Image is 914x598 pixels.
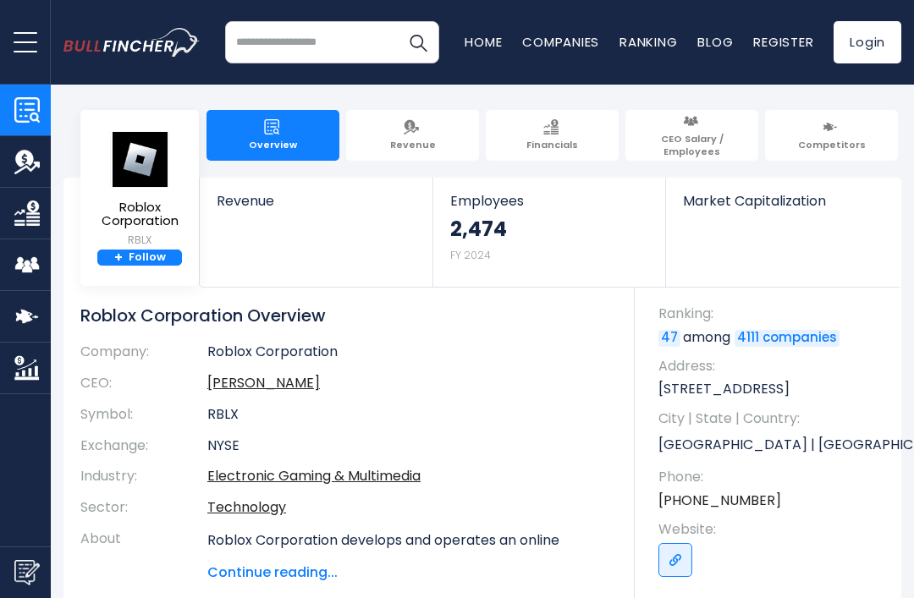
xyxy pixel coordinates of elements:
[80,461,207,492] th: Industry:
[753,33,813,51] a: Register
[634,133,750,157] span: CEO Salary / Employees
[450,216,507,242] strong: 2,474
[658,543,692,577] a: Go to link
[63,28,225,57] a: Go to homepage
[658,520,884,539] span: Website:
[80,368,207,399] th: CEO:
[80,431,207,462] th: Exchange:
[522,33,599,51] a: Companies
[63,28,200,57] img: bullfincher logo
[658,328,884,347] p: among
[526,139,578,151] span: Financials
[450,248,491,262] small: FY 2024
[249,139,297,151] span: Overview
[90,200,190,228] span: Roblox Corporation
[765,110,898,161] a: Competitors
[207,497,286,517] a: Technology
[658,491,781,510] a: [PHONE_NUMBER]
[207,373,320,392] a: ceo
[397,21,439,63] button: Search
[658,304,884,323] span: Ranking:
[658,330,680,347] a: 47
[697,33,733,51] a: Blog
[207,343,609,368] td: Roblox Corporation
[433,178,666,287] a: Employees 2,474 FY 2024
[90,233,190,248] small: RBLX
[658,432,884,458] p: [GEOGRAPHIC_DATA] | [GEOGRAPHIC_DATA] | US
[207,466,421,486] a: Electronic Gaming & Multimedia
[658,409,884,428] span: City | State | Country:
[80,399,207,431] th: Symbol:
[798,139,866,151] span: Competitors
[206,110,339,161] a: Overview
[80,524,207,583] th: About
[683,193,883,209] span: Market Capitalization
[486,110,619,161] a: Financials
[625,110,758,161] a: CEO Salary / Employees
[207,562,609,583] span: Continue reading...
[80,492,207,524] th: Sector:
[200,178,432,238] a: Revenue
[658,357,884,376] span: Address:
[80,343,207,368] th: Company:
[658,380,884,398] p: [STREET_ADDRESS]
[390,139,436,151] span: Revenue
[346,110,479,161] a: Revenue
[110,131,169,188] img: RBLX logo
[80,304,609,326] h1: Roblox Corporation Overview
[207,399,609,431] td: RBLX
[735,330,840,347] a: 4111 companies
[450,193,649,209] span: Employees
[465,33,502,51] a: Home
[89,130,190,250] a: Roblox Corporation RBLX
[114,250,123,266] strong: +
[97,250,182,266] a: +Follow
[207,431,609,462] td: NYSE
[658,468,884,486] span: Phone:
[666,178,900,238] a: Market Capitalization
[619,33,677,51] a: Ranking
[834,21,901,63] a: Login
[217,193,416,209] span: Revenue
